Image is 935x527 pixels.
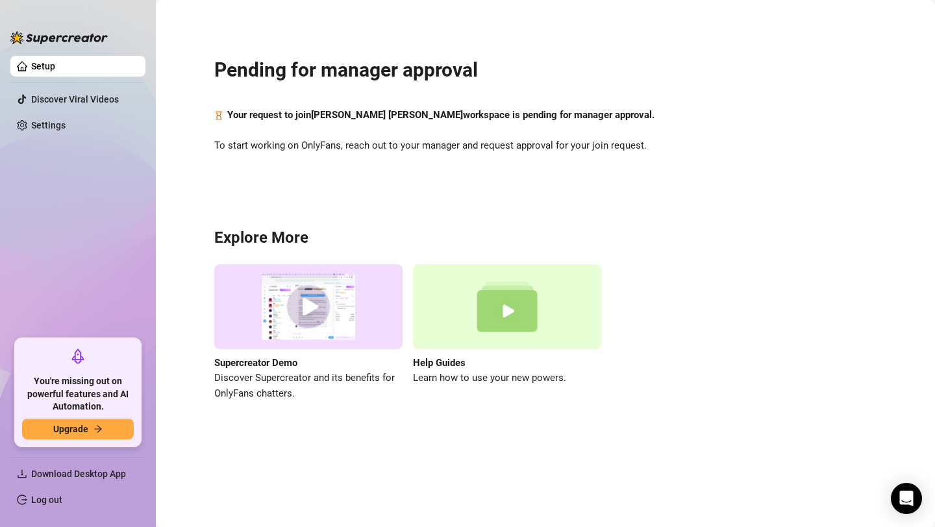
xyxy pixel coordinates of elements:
[214,264,403,401] a: Supercreator DemoDiscover Supercreator and its benefits for OnlyFans chatters.
[214,138,877,154] span: To start working on OnlyFans, reach out to your manager and request approval for your join request.
[31,94,119,104] a: Discover Viral Videos
[53,424,88,434] span: Upgrade
[70,349,86,364] span: rocket
[214,108,223,123] span: hourglass
[31,495,62,505] a: Log out
[93,424,103,434] span: arrow-right
[214,371,403,401] span: Discover Supercreator and its benefits for OnlyFans chatters.
[17,469,27,479] span: download
[413,264,601,349] img: help guides
[413,371,601,386] span: Learn how to use your new powers.
[31,61,55,71] a: Setup
[413,357,466,369] strong: Help Guides
[413,264,601,401] a: Help GuidesLearn how to use your new powers.
[891,483,922,514] div: Open Intercom Messenger
[31,469,126,479] span: Download Desktop App
[22,375,134,413] span: You're missing out on powerful features and AI Automation.
[214,264,403,349] img: supercreator demo
[31,120,66,130] a: Settings
[22,419,134,439] button: Upgradearrow-right
[227,109,654,121] strong: Your request to join [PERSON_NAME] [PERSON_NAME] workspace is pending for manager approval.
[214,228,877,249] h3: Explore More
[214,357,297,369] strong: Supercreator Demo
[10,31,108,44] img: logo-BBDzfeDw.svg
[214,58,877,82] h2: Pending for manager approval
